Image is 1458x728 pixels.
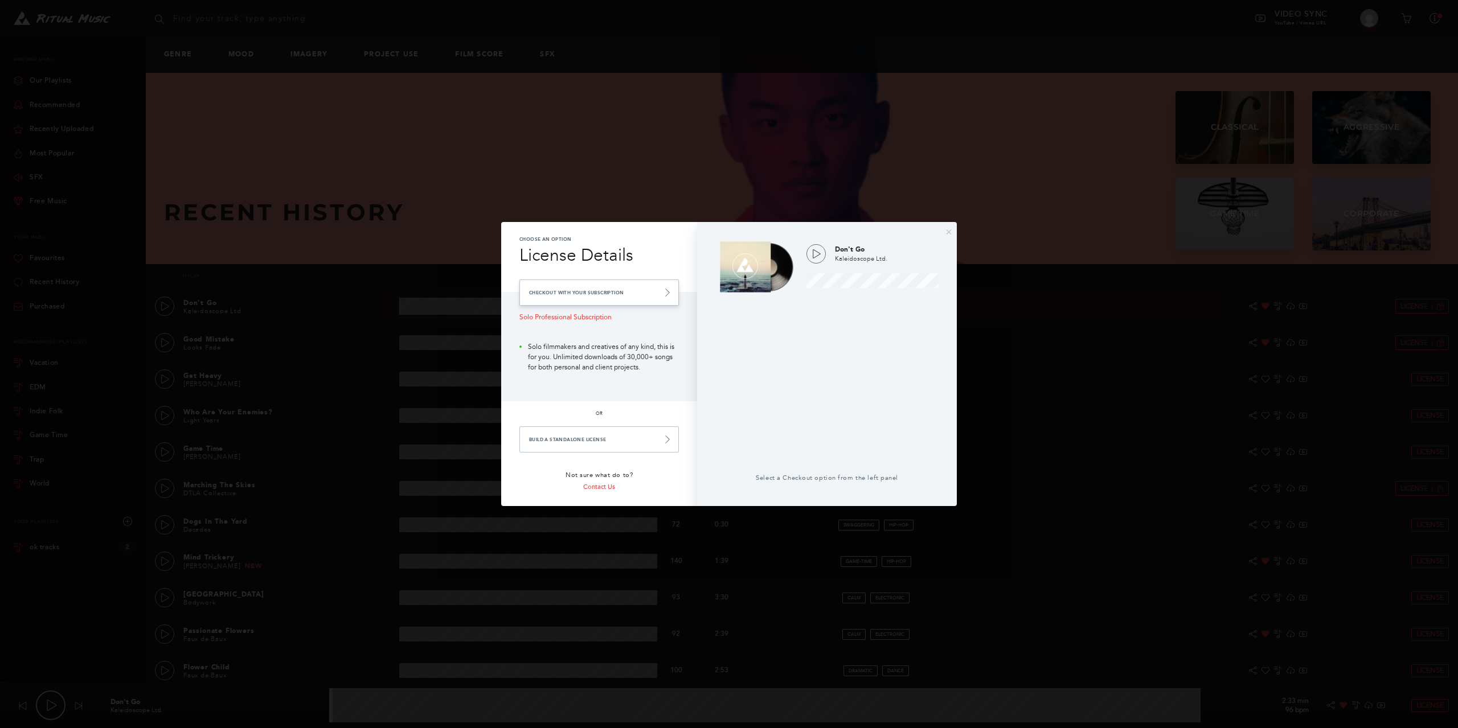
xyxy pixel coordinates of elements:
a: Checkout with your Subscription [519,279,679,306]
p: Select a Checkout option from the left panel [715,474,939,483]
p: Not sure what do to? [519,471,679,480]
p: Kaleidoscope Ltd. [835,254,939,264]
p: or [519,410,679,417]
button: × [945,227,952,237]
p: Don't Go [835,244,939,254]
a: Contact Us [583,483,615,491]
p: Solo Professional Subscription [519,312,679,337]
a: Build a Standalone License [519,426,679,453]
p: Choose an Option [519,236,679,242]
img: Don't Go [715,236,797,297]
h3: License Details [519,242,679,268]
li: Solo filmmakers and creatives of any kind, this is for you. Unlimited downloads of 30,000+ songs ... [519,342,679,372]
